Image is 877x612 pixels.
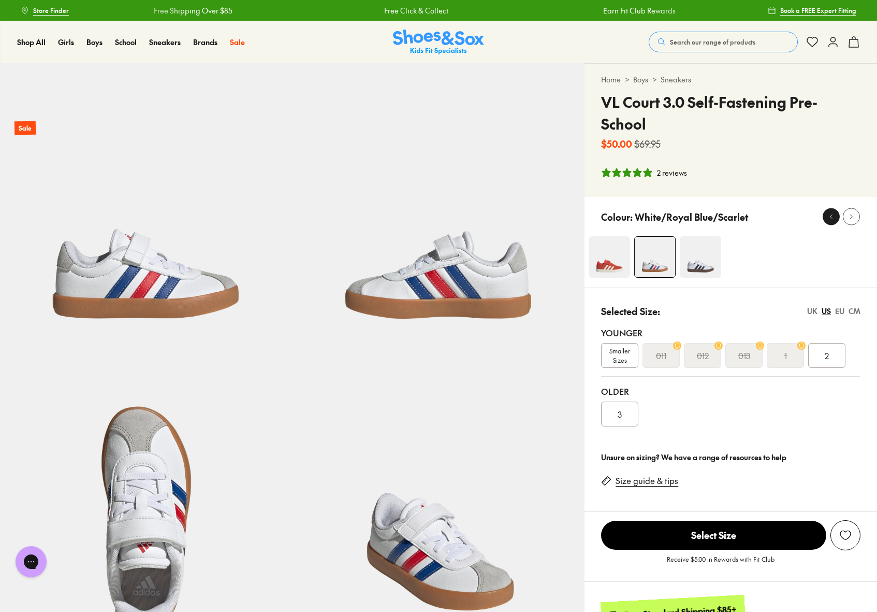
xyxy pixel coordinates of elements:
[601,167,687,178] button: 5 stars, 2 ratings
[634,137,661,151] s: $69.95
[293,63,585,356] img: 5-524375_1
[667,554,774,573] p: Receive $5.00 in Rewards with Fit Club
[21,1,69,20] a: Store Finder
[616,475,678,487] a: Size guide & tips
[17,37,46,48] a: Shop All
[633,74,648,85] a: Boys
[601,210,633,224] p: Colour:
[635,210,748,224] p: White/Royal Blue/Scarlet
[33,6,69,15] span: Store Finder
[822,306,831,317] div: US
[601,74,860,85] div: > >
[14,121,36,135] p: Sale
[393,30,484,55] img: SNS_Logo_Responsive.svg
[601,520,826,550] button: Select Size
[601,326,860,339] div: Younger
[602,346,638,365] span: Smaller Sizes
[738,349,750,362] s: 013
[825,349,829,362] span: 2
[149,37,181,47] span: Sneakers
[393,30,484,55] a: Shoes & Sox
[58,37,74,47] span: Girls
[784,349,787,362] s: 1
[601,74,621,85] a: Home
[589,236,630,278] img: 4-524368_1
[193,37,217,48] a: Brands
[193,37,217,47] span: Brands
[125,5,203,16] a: Free Shipping Over $85
[230,37,245,47] span: Sale
[618,408,622,420] span: 3
[149,37,181,48] a: Sneakers
[657,167,687,178] div: 2 reviews
[849,306,860,317] div: CM
[780,6,856,15] span: Book a FREE Expert Fitting
[680,236,721,278] img: 4-498593_1
[115,37,137,47] span: School
[58,37,74,48] a: Girls
[17,37,46,47] span: Shop All
[661,74,691,85] a: Sneakers
[601,304,660,318] p: Selected Size:
[86,37,103,47] span: Boys
[543,236,584,278] img: 4-548226_1
[230,37,245,48] a: Sale
[768,1,856,20] a: Book a FREE Expert Fitting
[601,91,860,135] h4: VL Court 3.0 Self-Fastening Pre-School
[835,306,844,317] div: EU
[601,385,860,397] div: Older
[635,237,675,277] img: 4-524374_1
[10,543,52,581] iframe: Gorgias live chat messenger
[575,5,647,16] a: Earn Fit Club Rewards
[86,37,103,48] a: Boys
[355,5,419,16] a: Free Click & Collect
[697,349,709,362] s: 012
[807,306,817,317] div: UK
[649,32,798,52] button: Search our range of products
[115,37,137,48] a: School
[670,37,755,47] span: Search our range of products
[830,520,860,550] button: Add to Wishlist
[601,521,826,550] span: Select Size
[656,349,666,362] s: 011
[601,137,632,151] b: $50.00
[601,452,860,463] div: Unsure on sizing? We have a range of resources to help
